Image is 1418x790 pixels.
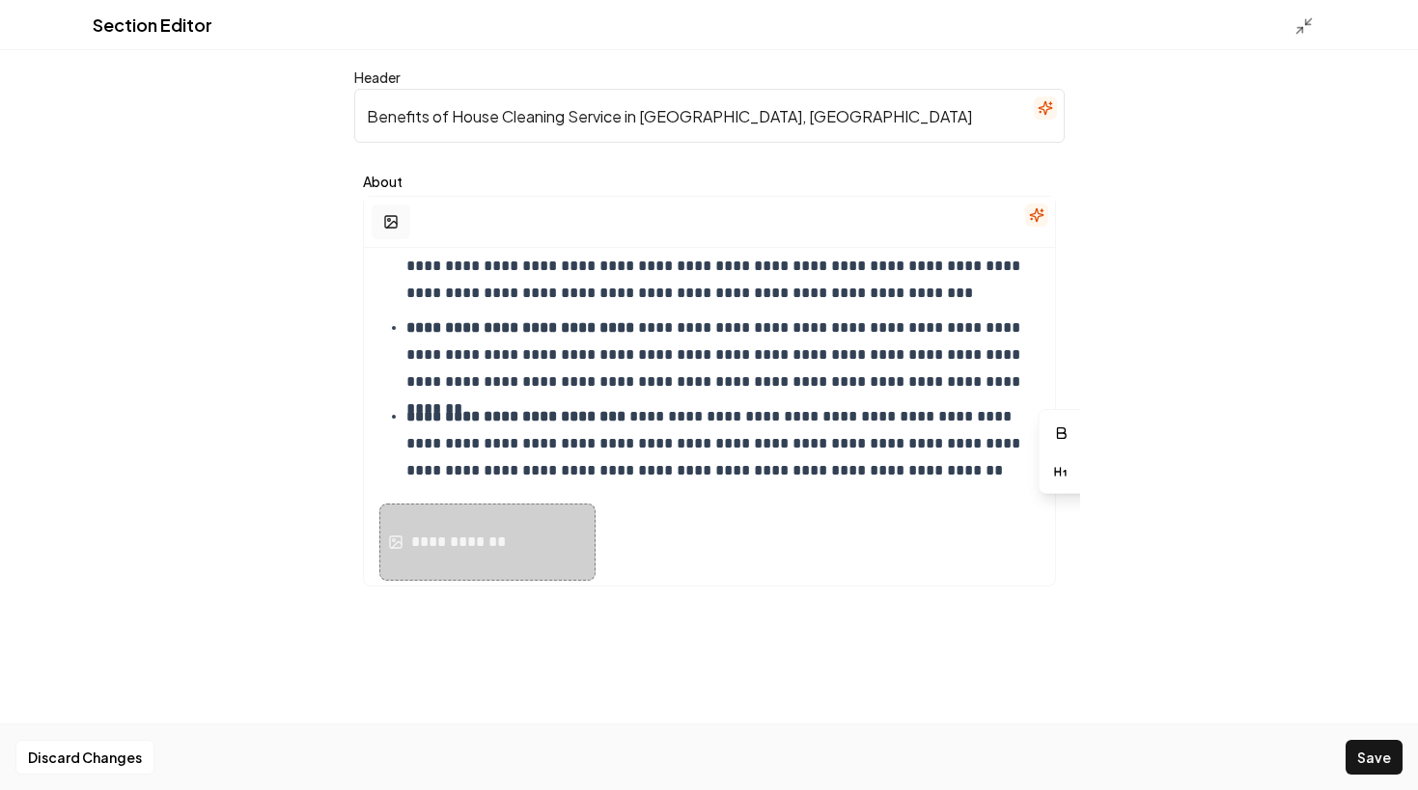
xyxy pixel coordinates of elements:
[354,89,1065,143] input: Header
[1346,740,1403,775] button: Save
[1079,418,1110,449] button: Italic
[1044,456,1075,487] button: Heading 1
[1077,456,1108,487] button: Heading 2
[1046,418,1077,449] button: Bold
[363,175,1056,188] label: About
